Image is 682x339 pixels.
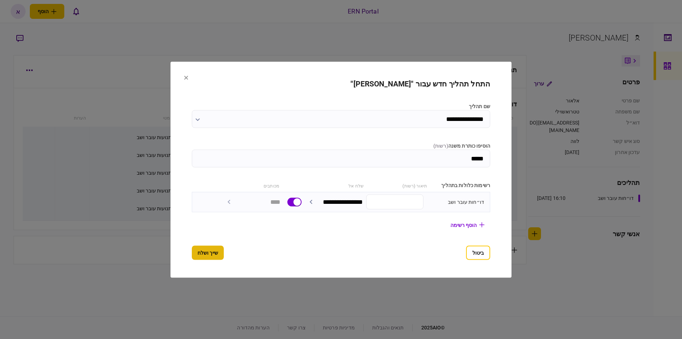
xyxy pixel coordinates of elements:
[192,245,224,260] button: שייך ושלח
[192,149,490,167] input: הוסיפו כותרת משנה
[192,110,490,128] input: שם תהליך
[367,181,427,189] div: תיאור (רשות)
[431,181,490,189] div: רשימות כלולות בתהליך
[445,218,490,231] button: הוסף רשימה
[192,142,490,149] label: הוסיפו כותרת משנה
[192,79,490,88] h2: התחל תהליך חדש עבור "[PERSON_NAME]"
[466,245,490,260] button: ביטול
[192,102,490,110] label: שם תהליך
[433,143,448,148] span: ( רשות )
[220,181,279,189] div: מכותבים
[427,198,484,206] div: דו״חות עובר ושב
[304,181,364,189] div: שלח אל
